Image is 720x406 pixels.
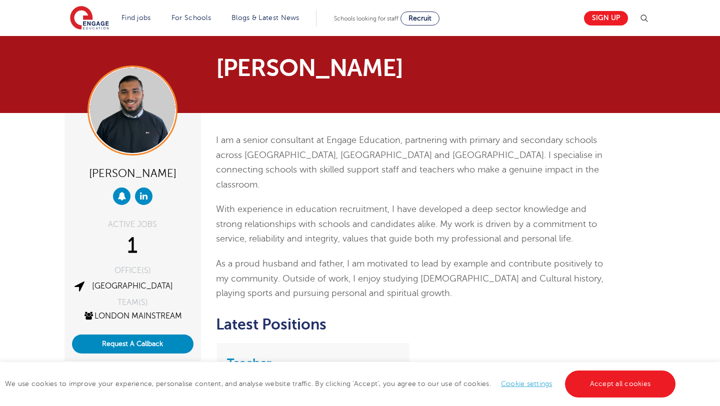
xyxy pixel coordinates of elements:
[400,11,439,25] a: Recruit
[70,6,109,31] img: Engage Education
[584,11,628,25] a: Sign up
[72,233,193,258] div: 1
[5,380,678,387] span: We use cookies to improve your experience, personalise content, and analyse website traffic. By c...
[72,266,193,274] div: OFFICE(S)
[72,298,193,306] div: TEAM(S)
[72,163,193,182] div: [PERSON_NAME]
[83,311,182,320] a: London Mainstream
[216,56,453,80] h1: [PERSON_NAME]
[216,202,605,246] p: With experience in education recruitment, I have developed a deep sector knowledge and strong rel...
[121,14,151,21] a: Find jobs
[216,316,605,333] h2: Latest Positions
[72,334,193,353] button: Request A Callback
[565,370,676,397] a: Accept all cookies
[92,281,173,290] a: [GEOGRAPHIC_DATA]
[501,380,552,387] a: Cookie settings
[216,256,605,301] p: As a proud husband and father, I am motivated to lead by example and contribute positively to my ...
[216,133,605,192] p: I am a senior consultant at Engage Education, partnering with primary and secondary schools acros...
[72,220,193,228] div: ACTIVE JOBS
[171,14,211,21] a: For Schools
[231,14,299,21] a: Blogs & Latest News
[334,15,398,22] span: Schools looking for staff
[227,356,271,370] a: Teacher
[408,14,431,22] span: Recruit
